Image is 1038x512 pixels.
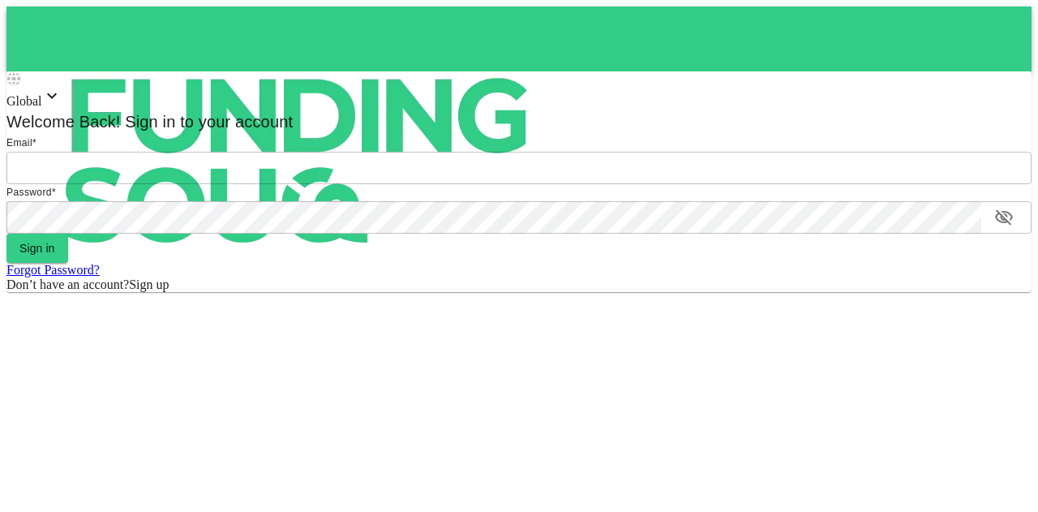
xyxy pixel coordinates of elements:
[6,187,52,198] span: Password
[6,6,1032,71] a: logo
[6,263,100,277] a: Forgot Password?
[6,201,981,234] input: password
[6,113,121,131] span: Welcome Back!
[6,137,32,148] span: Email
[6,234,68,263] button: Sign in
[121,113,294,131] span: Sign in to your account
[6,278,129,291] span: Don’t have an account?
[129,278,169,291] span: Sign up
[6,86,1032,109] div: Global
[6,152,1032,184] input: email
[6,6,590,315] img: logo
